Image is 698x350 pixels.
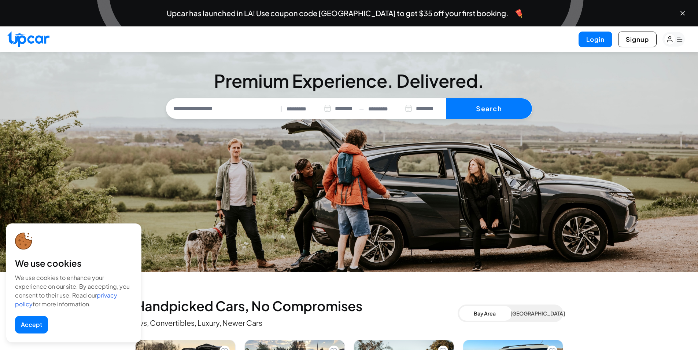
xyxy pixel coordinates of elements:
[15,257,132,269] div: We use cookies
[166,72,532,90] h3: Premium Experience. Delivered.
[359,105,364,113] span: —
[167,10,508,17] span: Upcar has launched in LA! Use coupon code [GEOGRAPHIC_DATA] to get $35 off your first booking.
[446,98,532,119] button: Search
[280,105,282,113] span: |
[15,273,132,309] div: We use cookies to enhance your experience on our site. By accepting, you consent to their use. Re...
[135,318,458,328] p: Evs, Convertibles, Luxury, Newer Cars
[510,306,562,321] button: [GEOGRAPHIC_DATA]
[679,10,686,17] button: Close banner
[618,32,657,47] button: Signup
[15,233,32,250] img: cookie-icon.svg
[459,306,510,321] button: Bay Area
[135,299,458,313] h2: Handpicked Cars, No Compromises
[15,316,48,333] button: Accept
[579,32,612,47] button: Login
[7,31,49,47] img: Upcar Logo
